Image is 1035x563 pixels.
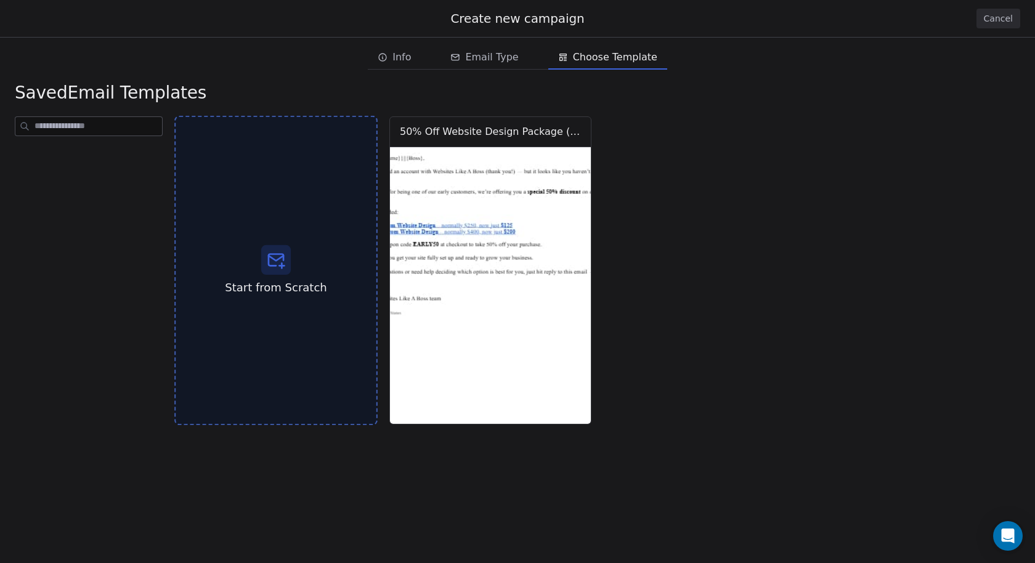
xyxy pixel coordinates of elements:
button: Cancel [976,9,1020,28]
span: saved [15,83,67,103]
span: Email Templates [15,82,206,104]
div: Open Intercom Messenger [993,521,1023,551]
div: 50% Off Website Design Package (Round 1) TEST-2 [400,124,581,139]
span: Info [392,50,411,65]
div: Create new campaign [15,10,1020,27]
span: Email Type [465,50,518,65]
span: Start from Scratch [225,280,327,296]
span: Choose Template [573,50,657,65]
div: email creation steps [368,45,667,70]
